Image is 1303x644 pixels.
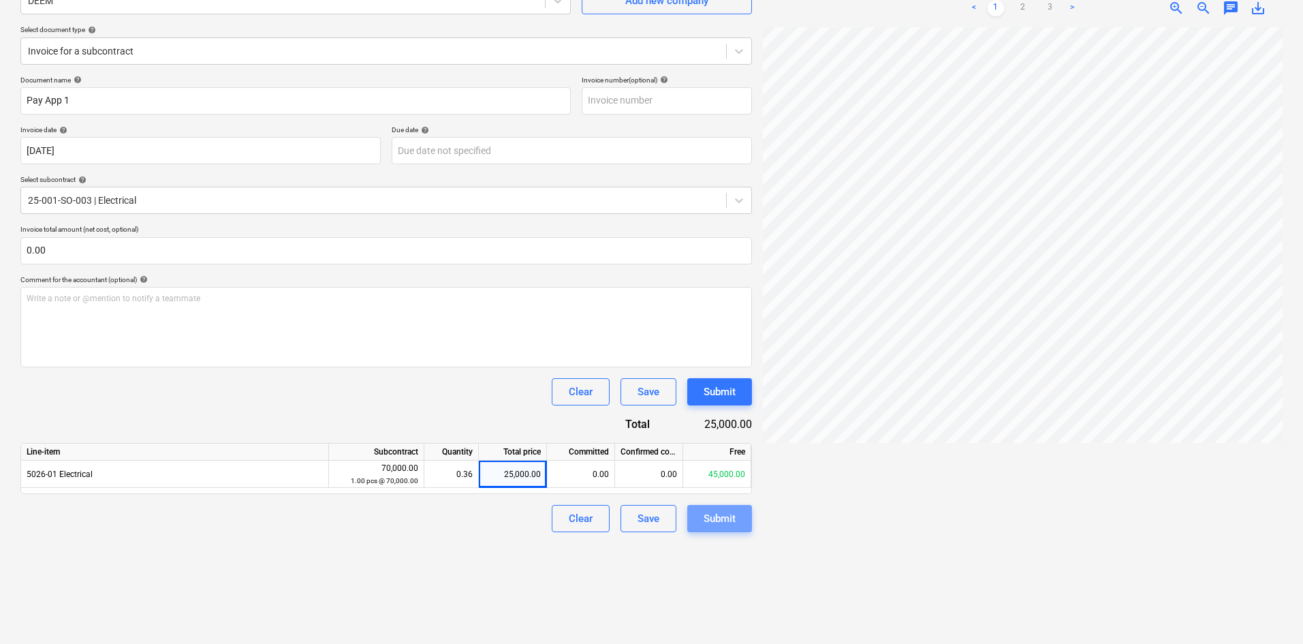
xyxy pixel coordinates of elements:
[76,176,87,184] span: help
[575,416,672,432] div: Total
[638,383,659,401] div: Save
[392,137,752,164] input: Due date not specified
[20,275,752,284] div: Comment for the accountant (optional)
[552,378,610,405] button: Clear
[638,510,659,527] div: Save
[672,416,752,432] div: 25,000.00
[704,510,736,527] div: Submit
[392,125,752,134] div: Due date
[621,378,676,405] button: Save
[71,76,82,84] span: help
[704,383,736,401] div: Submit
[569,510,593,527] div: Clear
[137,275,148,283] span: help
[582,87,752,114] input: Invoice number
[20,137,381,164] input: Invoice date not specified
[20,87,571,114] input: Document name
[683,461,751,488] div: 45,000.00
[683,444,751,461] div: Free
[27,470,93,479] span: 5026-01 Electrical
[20,76,571,85] div: Document name
[20,225,752,236] p: Invoice total amount (net cost, optional)
[615,461,683,488] div: 0.00
[621,505,676,532] button: Save
[424,444,479,461] div: Quantity
[552,505,610,532] button: Clear
[418,126,429,134] span: help
[547,461,615,488] div: 0.00
[334,462,418,487] div: 70,000.00
[547,444,615,461] div: Committed
[1235,579,1303,644] iframe: Chat Widget
[479,461,547,488] div: 25,000.00
[57,126,67,134] span: help
[20,125,381,134] div: Invoice date
[569,383,593,401] div: Clear
[21,444,329,461] div: Line-item
[430,461,473,488] div: 0.36
[20,175,752,184] div: Select subcontract
[615,444,683,461] div: Confirmed costs
[329,444,424,461] div: Subcontract
[687,505,752,532] button: Submit
[479,444,547,461] div: Total price
[582,76,752,85] div: Invoice number (optional)
[85,26,96,34] span: help
[657,76,668,84] span: help
[687,378,752,405] button: Submit
[20,25,752,34] div: Select document type
[351,477,418,485] small: 1.00 pcs @ 70,000.00
[20,237,752,264] input: Invoice total amount (net cost, optional)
